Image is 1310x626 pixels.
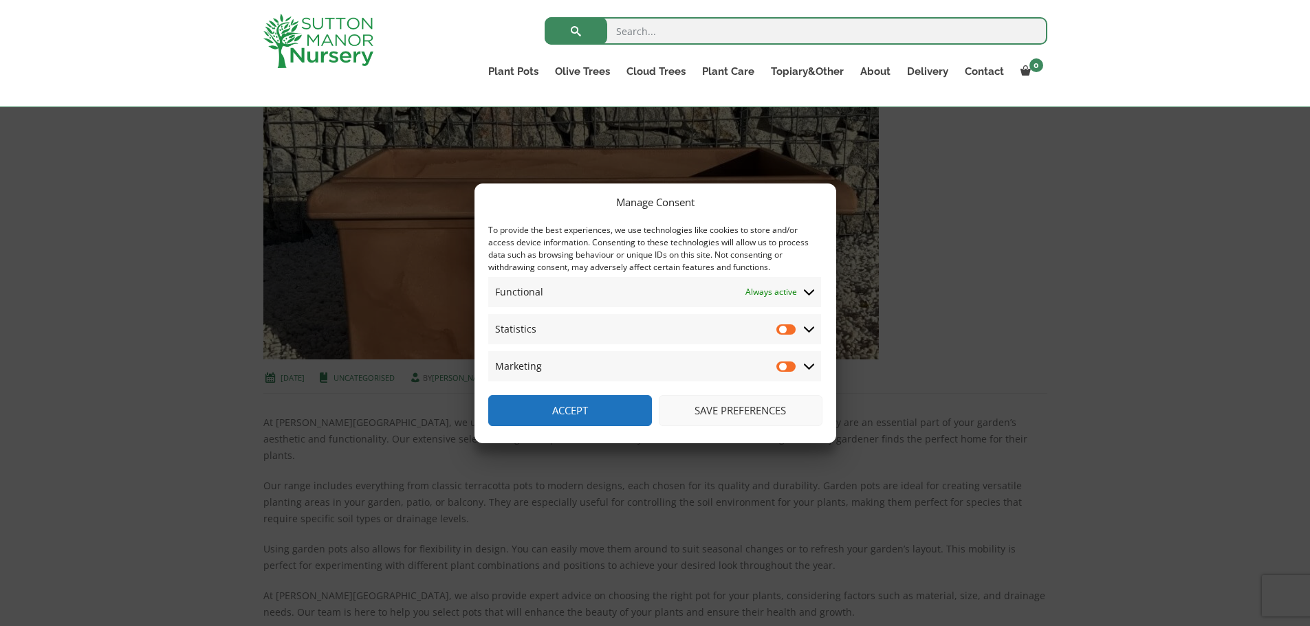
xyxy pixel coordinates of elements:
summary: Statistics [488,314,821,344]
a: About [852,62,899,81]
a: Plant Care [694,62,763,81]
a: Contact [957,62,1012,81]
input: Search... [545,17,1047,45]
a: Cloud Trees [618,62,694,81]
summary: Functional Always active [488,277,821,307]
div: To provide the best experiences, we use technologies like cookies to store and/or access device i... [488,224,821,273]
div: Manage Consent [616,194,695,210]
a: 0 [1012,62,1047,81]
a: Olive Trees [547,62,618,81]
span: 0 [1029,58,1043,72]
a: Delivery [899,62,957,81]
span: Statistics [495,321,536,337]
span: Always active [745,284,797,300]
span: Marketing [495,358,542,375]
span: Functional [495,284,543,300]
a: Plant Pots [480,62,547,81]
summary: Marketing [488,351,821,381]
img: logo [263,14,373,68]
button: Save preferences [659,395,822,426]
a: Topiary&Other [763,62,852,81]
button: Accept [488,395,652,426]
